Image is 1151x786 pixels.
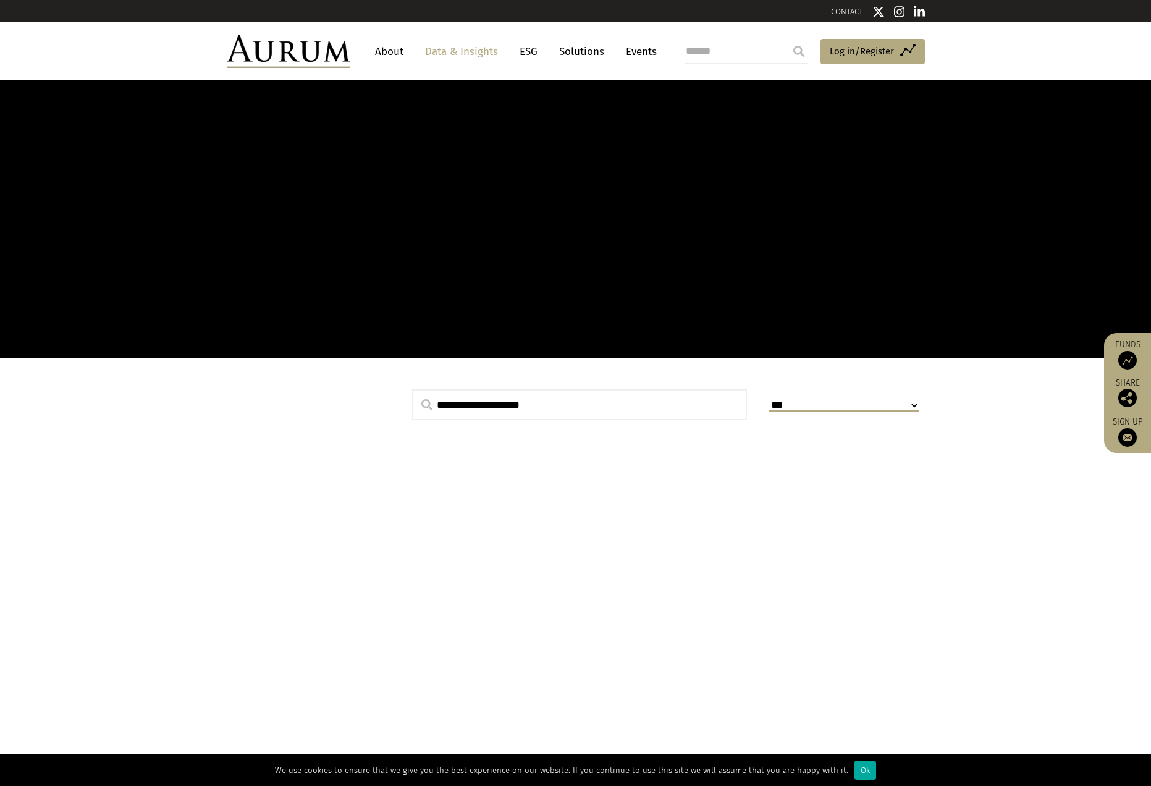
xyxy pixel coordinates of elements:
[820,39,925,65] a: Log in/Register
[1118,389,1137,407] img: Share this post
[914,6,925,18] img: Linkedin icon
[227,35,350,68] img: Aurum
[854,761,876,780] div: Ok
[1110,339,1145,370] a: Funds
[421,399,432,410] img: search.svg
[553,40,610,63] a: Solutions
[419,40,504,63] a: Data & Insights
[831,7,863,16] a: CONTACT
[513,40,544,63] a: ESG
[872,6,885,18] img: Twitter icon
[894,6,905,18] img: Instagram icon
[620,40,657,63] a: Events
[1110,379,1145,407] div: Share
[786,39,811,64] input: Submit
[1110,416,1145,447] a: Sign up
[1118,428,1137,447] img: Sign up to our newsletter
[369,40,410,63] a: About
[830,44,894,59] span: Log in/Register
[1118,351,1137,370] img: Access Funds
